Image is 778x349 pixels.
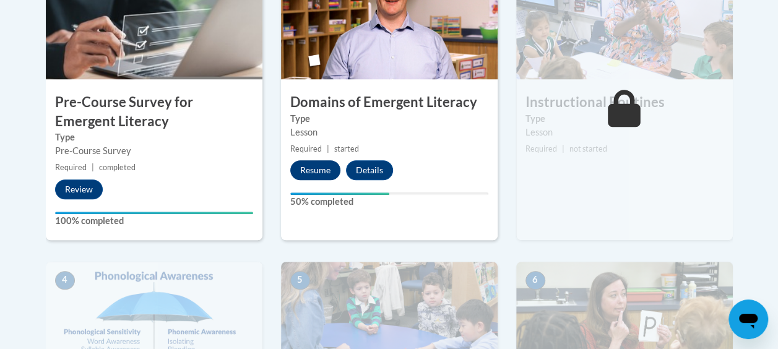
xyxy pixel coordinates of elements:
[55,179,103,199] button: Review
[55,131,253,144] label: Type
[525,144,557,153] span: Required
[728,299,768,339] iframe: Button to launch messaging window
[55,212,253,214] div: Your progress
[525,126,724,139] div: Lesson
[290,192,389,195] div: Your progress
[55,163,87,172] span: Required
[516,93,733,112] h3: Instructional Routines
[562,144,564,153] span: |
[55,271,75,290] span: 4
[334,144,359,153] span: started
[290,144,322,153] span: Required
[99,163,136,172] span: completed
[55,144,253,158] div: Pre-Course Survey
[346,160,393,180] button: Details
[55,214,253,228] label: 100% completed
[290,195,488,209] label: 50% completed
[290,271,310,290] span: 5
[290,126,488,139] div: Lesson
[290,160,340,180] button: Resume
[46,93,262,131] h3: Pre-Course Survey for Emergent Literacy
[569,144,607,153] span: not started
[92,163,94,172] span: |
[281,93,498,112] h3: Domains of Emergent Literacy
[525,112,724,126] label: Type
[525,271,545,290] span: 6
[290,112,488,126] label: Type
[327,144,329,153] span: |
